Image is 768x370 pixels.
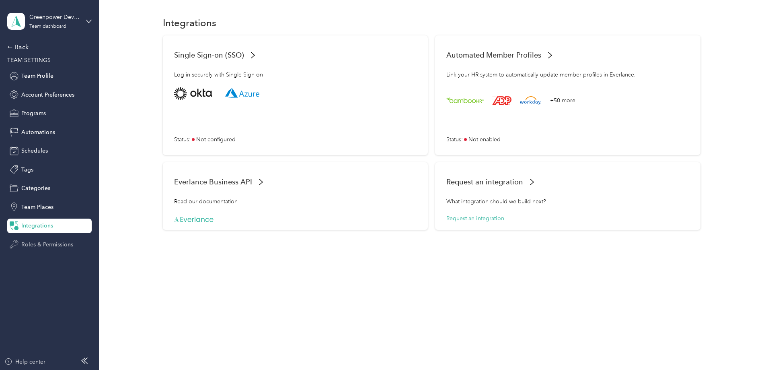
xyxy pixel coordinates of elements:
[21,221,53,230] span: Integrations
[21,72,53,80] span: Team Profile
[174,70,417,87] div: Log in securely with Single Sign-on
[29,24,66,29] div: Team dashboard
[446,197,689,214] div: What integration should we build next?
[550,96,575,105] div: +50 more
[21,165,33,174] span: Tags
[446,70,689,87] div: Link your HR system to automatically update member profiles in Everlance.
[723,325,768,370] iframe: Everlance-gr Chat Button Frame
[21,91,74,99] span: Account Preferences
[446,178,523,186] span: Request an integration
[174,197,417,214] div: Read our documentation
[446,135,463,144] span: Status :
[163,19,216,27] h1: Integrations
[29,13,80,21] div: Greenpower Developers LLC
[7,42,88,52] div: Back
[174,51,244,59] span: Single Sign-on (SSO)
[21,184,50,192] span: Categories
[468,135,501,144] span: Not enabled
[21,147,48,155] span: Schedules
[21,240,73,249] span: Roles & Permissions
[21,128,55,136] span: Automations
[21,203,53,211] span: Team Places
[174,135,191,144] span: Status :
[174,178,252,186] span: Everlance Business API
[7,57,51,64] span: TEAM SETTINGS
[4,358,45,366] button: Help center
[446,51,541,59] span: Automated Member Profiles
[21,109,46,118] span: Programs
[196,135,236,144] span: Not configured
[446,214,689,223] div: Request an integration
